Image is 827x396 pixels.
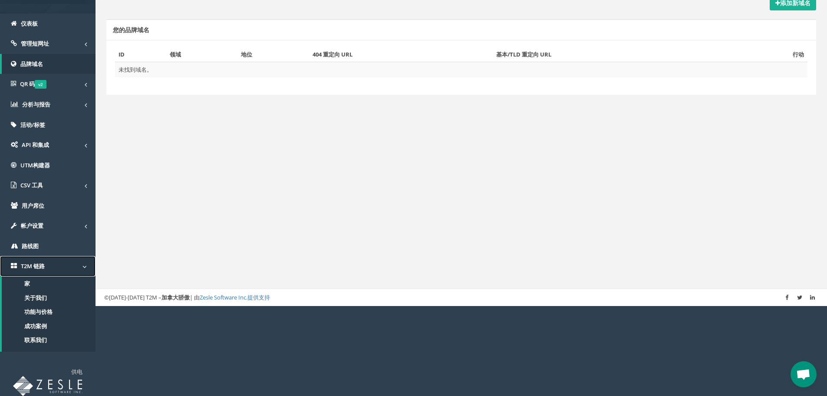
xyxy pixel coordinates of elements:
[22,141,49,149] font: API 和集成
[241,50,252,58] font: 地位
[20,80,35,88] font: QR 码
[119,50,125,58] font: ID
[20,60,43,68] font: 品牌域名
[2,291,96,305] a: 关于我们
[24,280,30,287] font: 家
[20,161,50,169] font: UTM构建器
[170,50,181,58] font: 领域
[104,293,161,301] font: ©[DATE]-[DATE] T2M –
[24,294,47,302] font: 关于我们
[2,276,96,291] a: 家
[20,121,45,129] font: 活动/标签
[21,262,45,270] font: T2M 链路
[200,293,270,301] a: Zesle Software Inc.提供支持
[22,100,50,108] font: 分析与报告
[22,242,39,250] font: 路线图
[38,81,43,87] font: v2
[791,361,817,387] a: Open chat
[190,293,200,301] font: | 由
[313,50,353,58] font: 404 重定向 URL
[793,50,804,58] font: 行动
[21,40,49,47] font: 管理短网址
[496,50,551,58] font: 基本/TLD 重定向 URL
[161,293,190,301] font: 加拿大骄傲
[22,202,44,210] font: 用户席位
[21,20,38,27] font: 仪表板
[21,222,43,230] font: 帐户设置
[119,66,152,73] font: 未找到域名。
[113,26,149,34] font: 您的品牌域名
[20,181,43,189] font: CSV 工具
